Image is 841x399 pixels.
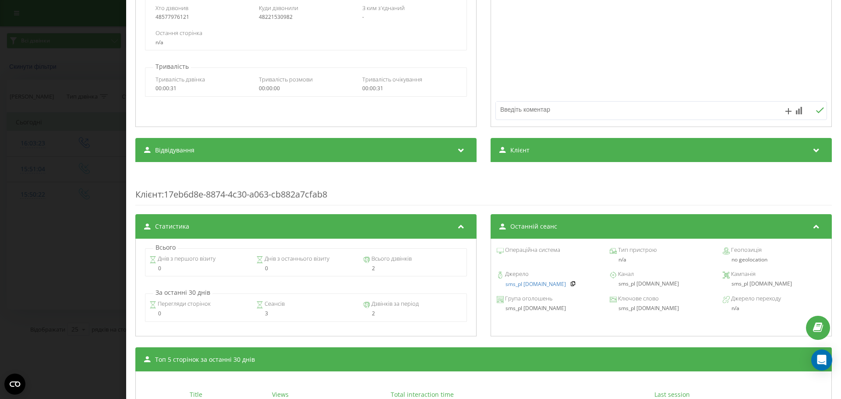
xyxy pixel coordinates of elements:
[155,14,250,20] div: 48577976121
[370,300,419,308] span: Дзвінків за період
[155,39,456,46] div: n/a
[811,350,832,371] div: Open Intercom Messenger
[362,85,456,92] div: 00:00:31
[4,374,25,395] button: Open CMP widget
[723,281,826,287] div: sms_pl [DOMAIN_NAME]
[155,85,250,92] div: 00:00:31
[730,294,781,303] span: Джерело переходу
[504,246,560,254] span: Операційна система
[730,246,762,254] span: Геопозиція
[156,254,216,263] span: Днів з першого візиту
[263,254,329,263] span: Днів з останнього візиту
[504,294,552,303] span: Група оголошень
[156,300,211,308] span: Перегляди сторінок
[259,75,313,83] span: Тривалість розмови
[263,300,285,308] span: Сеансів
[504,270,529,279] span: Джерело
[155,146,194,155] span: Відвідування
[153,243,178,252] p: Всього
[256,311,356,317] div: 3
[155,4,188,12] span: Хто дзвонив
[155,222,189,231] span: Статистика
[153,62,191,71] p: Тривалість
[155,75,205,83] span: Тривалість дзвінка
[510,146,530,155] span: Клієнт
[731,305,826,311] div: n/a
[259,14,353,20] div: 48221530982
[149,265,249,272] div: 0
[155,29,202,37] span: Остання сторінка
[155,355,255,364] span: Топ 5 сторінок за останні 30 днів
[497,305,600,311] div: sms_pl [DOMAIN_NAME]
[256,265,356,272] div: 0
[617,246,657,254] span: Тип пристрою
[153,288,212,297] p: За останні 30 днів
[259,85,353,92] div: 00:00:00
[730,270,756,279] span: Кампанія
[362,4,405,12] span: З ким з'єднаний
[135,188,162,200] span: Клієнт
[617,294,659,303] span: Ключове слово
[362,14,456,20] div: -
[259,4,298,12] span: Куди дзвонили
[610,305,713,311] div: sms_pl [DOMAIN_NAME]
[617,270,634,279] span: Канал
[362,75,422,83] span: Тривалість очікування
[610,257,713,263] div: n/a
[610,281,713,287] div: sms_pl [DOMAIN_NAME]
[510,222,557,231] span: Останній сеанс
[370,254,412,263] span: Всього дзвінків
[363,265,463,272] div: 2
[363,311,463,317] div: 2
[135,171,832,205] div: : 17eb6d8e-8874-4c30-a063-cb882a7cfab8
[505,281,566,287] a: sms_pl [DOMAIN_NAME]
[149,311,249,317] div: 0
[723,257,826,263] div: no geolocation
